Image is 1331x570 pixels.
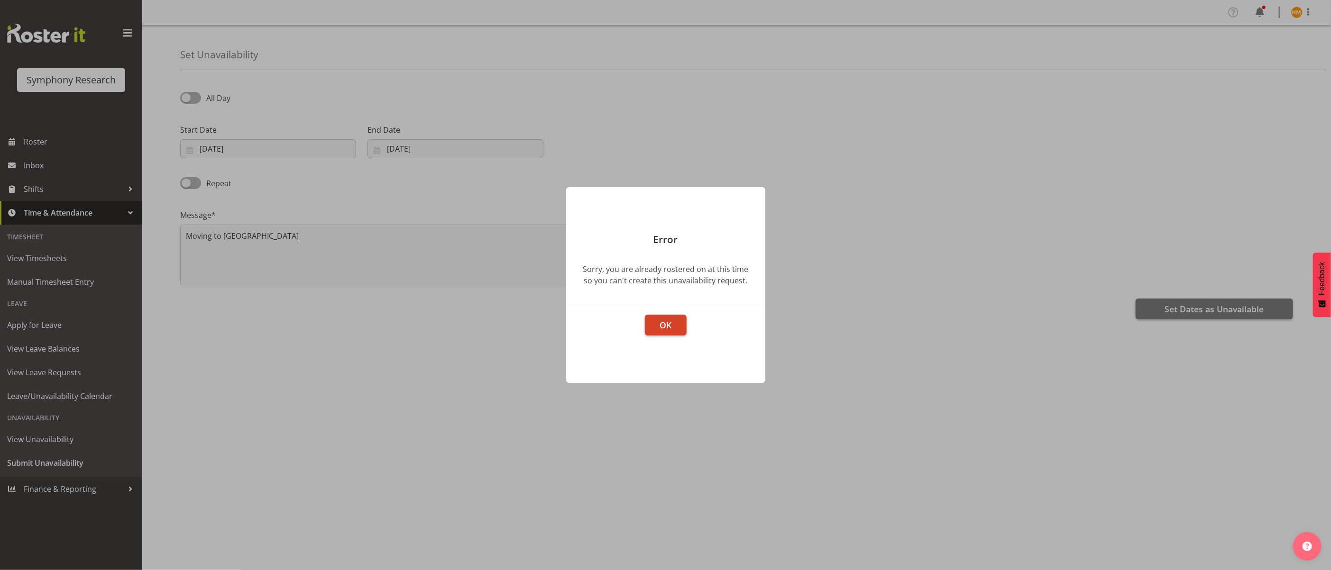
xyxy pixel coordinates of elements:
img: help-xxl-2.png [1303,542,1312,551]
p: Error [576,235,756,244]
span: OK [660,319,671,331]
button: OK [645,315,687,335]
span: Feedback [1318,262,1326,295]
button: Feedback - Show survey [1313,253,1331,317]
div: Sorry, you are already rostered on at this time so you can't create this unavailability request. [580,263,751,286]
